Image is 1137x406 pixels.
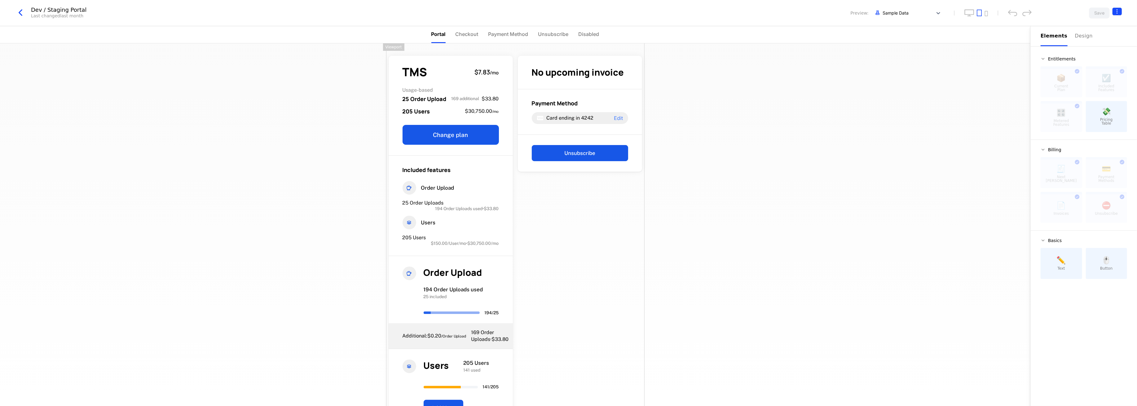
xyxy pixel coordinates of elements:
span: Disabled [579,30,599,38]
button: Save [1089,7,1110,19]
span: Card ending in [547,115,580,121]
span: 25 Order Uploads [403,200,444,206]
sub: / mo [490,69,499,76]
span: $150.00 / User / mo • $30,750.00 / mo [431,241,499,245]
span: No upcoming invoice [532,66,624,78]
span: Order Upload [424,266,482,279]
span: Portal [431,30,446,38]
span: Text [1058,267,1065,270]
span: TMS [403,66,427,78]
span: 194 / 25 [485,310,499,316]
button: desktop [964,9,974,16]
i: stacked [403,360,416,373]
span: 🖱️ [1102,257,1111,264]
button: Unsubscribe [532,145,628,161]
span: $33.80 [482,95,499,102]
span: 169 additional [452,96,479,102]
span: Users [421,219,436,226]
span: Users [424,359,449,372]
span: ✏️ [1057,257,1066,264]
span: 4242 [581,115,594,121]
div: redo [1022,10,1032,16]
span: Additional : $0.20 [403,333,466,339]
span: 194 Order Uploads used • $33.80 [435,206,499,211]
button: Change plan [403,125,499,145]
span: 25 Order Upload [403,95,447,103]
span: 141 / 205 [483,384,499,390]
button: Select action [1112,7,1122,15]
span: Billing [1048,148,1061,152]
div: Elements [1041,32,1068,40]
span: Edit [614,116,623,121]
span: Unsubscribe [538,30,569,38]
i: visa [537,114,544,122]
span: Payment Method [532,99,578,107]
span: 205 Users [403,235,426,241]
sub: / mo [492,109,499,114]
span: Order Upload [421,184,454,192]
span: 194 Order Uploads used [424,286,483,293]
div: Design [1075,32,1095,40]
div: Dev / Staging Portal [31,7,86,13]
span: Basics [1048,238,1062,243]
span: Included features [403,166,451,174]
i: coffee [403,267,416,280]
span: 25 included [424,294,447,299]
span: $30,750.00 [465,108,499,115]
span: Entitlements [1048,57,1076,61]
span: Checkout [456,30,478,38]
span: 169 Order Uploads · $33.80 [471,329,509,342]
span: 141 used [464,368,481,373]
div: Last changed last month [31,13,83,19]
div: Choose Sub Page [1041,26,1127,46]
button: mobile [985,11,988,16]
div: Viewport [383,43,404,51]
i: stacked [403,216,416,229]
span: Pricing Table [1100,118,1113,125]
sub: / Order Upload [442,334,466,338]
span: 205 Users [464,360,489,366]
span: 205 Users [403,108,430,115]
span: Usage-based [403,88,499,93]
i: coffee [403,181,416,195]
span: Button [1100,267,1113,270]
span: Preview: [851,10,869,16]
button: tablet [977,9,982,16]
span: $7.83 [475,68,490,76]
span: Payment Method [488,30,528,38]
div: undo [1008,10,1017,16]
span: 💸 [1102,108,1111,115]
